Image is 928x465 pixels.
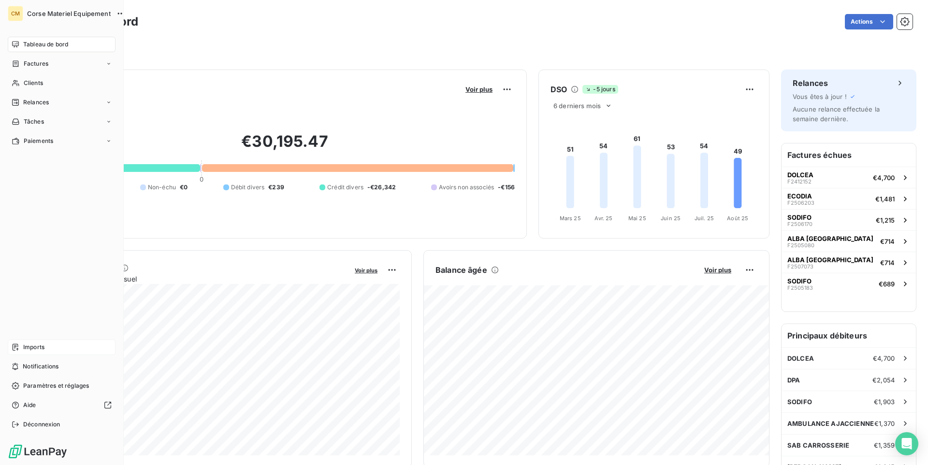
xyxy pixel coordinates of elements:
span: DPA [787,376,800,384]
button: DOLCEAF2412152€4,700 [782,167,916,188]
span: ECODIA [787,192,812,200]
button: Voir plus [463,85,495,94]
span: Voir plus [465,85,493,93]
a: Tâches [8,114,116,129]
span: F2506170 [787,221,812,227]
div: CM [8,6,23,21]
span: €4,700 [873,174,895,182]
tspan: Juil. 25 [695,215,714,222]
span: Aide [23,401,36,409]
span: -5 jours [582,85,618,94]
span: Avoirs non associés [439,183,494,192]
tspan: Mai 25 [628,215,646,222]
span: Aucune relance effectuée la semaine dernière. [793,105,880,123]
a: Factures [8,56,116,71]
span: Paiements [24,137,53,145]
span: €1,215 [876,216,895,224]
span: Crédit divers [327,183,363,192]
button: Actions [845,14,893,29]
span: €1,359 [874,441,895,449]
button: ALBA [GEOGRAPHIC_DATA]F2505080€714 [782,230,916,252]
span: F2412152 [787,179,812,184]
h6: DSO [551,84,567,95]
span: Imports [23,343,44,352]
span: DOLCEA [787,354,814,362]
span: €714 [880,238,895,245]
span: DOLCEA [787,171,813,179]
h6: Factures échues [782,143,916,167]
span: €714 [880,259,895,267]
h6: Principaux débiteurs [782,324,916,347]
a: Paramètres et réglages [8,378,116,394]
span: €1,903 [874,398,895,406]
tspan: Avr. 25 [594,215,612,222]
a: Paiements [8,133,116,149]
span: F2506203 [787,200,814,206]
span: AMBULANCE AJACCIENNE [787,420,874,427]
span: F2505080 [787,242,814,248]
span: Voir plus [704,266,731,274]
span: Chiffre d'affaires mensuel [55,274,348,284]
span: -€26,342 [367,183,396,192]
span: F2507073 [787,264,813,269]
span: Corse Materiel Equipement [27,10,111,17]
span: Clients [24,79,43,87]
span: 6 derniers mois [553,102,601,110]
span: €1,370 [874,420,895,427]
span: €2,054 [872,376,895,384]
button: Voir plus [701,266,734,274]
span: Relances [23,98,49,107]
span: Déconnexion [23,420,60,429]
span: Tableau de bord [23,40,68,49]
span: Factures [24,59,48,68]
span: Paramètres et réglages [23,381,89,390]
a: Clients [8,75,116,91]
span: 0 [200,175,203,183]
div: Open Intercom Messenger [895,432,918,455]
span: €4,700 [873,354,895,362]
button: ALBA [GEOGRAPHIC_DATA]F2507073€714 [782,252,916,273]
span: SODIFO [787,213,812,221]
a: Relances [8,95,116,110]
span: €1,481 [875,195,895,203]
button: SODIFOF2505183€689 [782,273,916,294]
span: ALBA [GEOGRAPHIC_DATA] [787,256,873,264]
span: ALBA [GEOGRAPHIC_DATA] [787,235,873,242]
tspan: Mars 25 [560,215,581,222]
a: Tableau de bord [8,37,116,52]
tspan: Août 25 [727,215,748,222]
span: €689 [879,280,895,288]
span: €0 [180,183,188,192]
span: SODIFO [787,398,812,406]
span: €239 [268,183,284,192]
h6: Balance âgée [435,264,487,276]
span: Vous êtes à jour ! [793,93,847,100]
button: ECODIAF2506203€1,481 [782,188,916,209]
h2: €30,195.47 [55,132,515,161]
span: SAB CARROSSERIE [787,441,849,449]
span: SODIFO [787,277,812,285]
h6: Relances [793,77,828,89]
span: Notifications [23,362,58,371]
span: Non-échu [148,183,176,192]
img: Logo LeanPay [8,444,68,459]
a: Imports [8,339,116,355]
span: Tâches [24,117,44,126]
span: -€156 [498,183,515,192]
a: Aide [8,397,116,413]
span: F2505183 [787,285,813,291]
span: Voir plus [355,267,377,274]
button: SODIFOF2506170€1,215 [782,209,916,230]
tspan: Juin 25 [661,215,681,222]
span: Débit divers [231,183,265,192]
button: Voir plus [352,266,380,274]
